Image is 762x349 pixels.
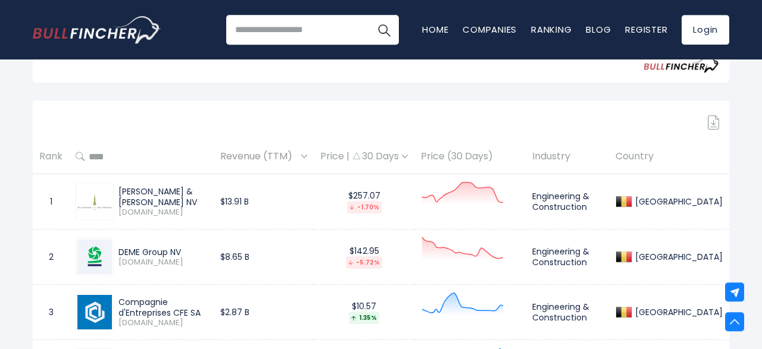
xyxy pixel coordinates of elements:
a: Login [682,15,729,45]
div: [PERSON_NAME] & [PERSON_NAME] NV [118,186,207,207]
a: Blog [586,23,611,36]
th: Country [609,139,729,174]
div: -1.70% [347,201,382,213]
td: Engineering & Construction [526,285,609,340]
th: Price (30 Days) [414,139,526,174]
td: Engineering & Construction [526,174,609,229]
a: Home [422,23,448,36]
a: Register [625,23,667,36]
div: $142.95 [320,246,408,269]
div: Compagnie d'Entreprises CFE SA [118,297,207,318]
div: DEME Group NV [118,247,207,257]
img: CFEB.BR.png [77,295,112,329]
div: [GEOGRAPHIC_DATA] [632,196,723,207]
span: Revenue (TTM) [220,147,298,166]
td: 1 [33,174,69,229]
img: Bullfincher logo [33,16,161,43]
td: $13.91 B [214,174,314,229]
img: DEME.BR.png [77,240,112,274]
div: 1.35% [349,312,379,324]
a: Ranking [531,23,571,36]
div: -5.72% [346,256,382,269]
div: [GEOGRAPHIC_DATA] [632,307,723,317]
a: Companies [463,23,517,36]
div: [GEOGRAPHIC_DATA] [632,251,723,262]
div: $257.07 [320,190,408,213]
td: Engineering & Construction [526,229,609,285]
div: Price | 30 Days [320,150,408,163]
th: Rank [33,139,69,174]
td: $8.65 B [214,229,314,285]
a: Go to homepage [33,16,161,43]
td: 2 [33,229,69,285]
div: $10.57 [320,301,408,324]
td: 3 [33,285,69,340]
span: [DOMAIN_NAME] [118,257,207,268]
td: $2.87 B [214,285,314,340]
span: [DOMAIN_NAME] [118,318,207,328]
span: [DOMAIN_NAME] [118,207,207,218]
button: Search [369,15,399,45]
img: ACKB.BR.png [77,193,112,210]
th: Industry [526,139,609,174]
